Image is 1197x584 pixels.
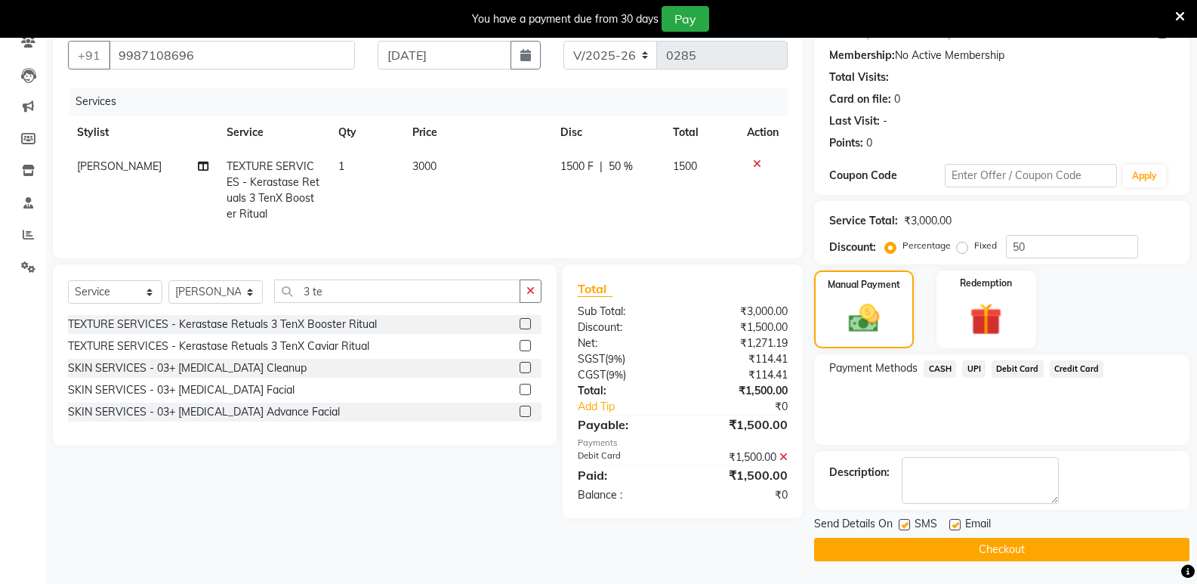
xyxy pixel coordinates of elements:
div: TEXTURE SERVICES - Kerastase Retuals 3 TenX Caviar Ritual [68,338,369,354]
div: SKIN SERVICES - 03+ [MEDICAL_DATA] Advance Facial [68,404,340,420]
div: ₹3,000.00 [904,213,952,229]
div: Description: [829,465,890,480]
div: Coupon Code [829,168,944,184]
div: Payments [578,437,788,450]
span: 1500 F [560,159,594,175]
div: ₹1,500.00 [683,416,799,434]
div: ( ) [566,367,683,383]
div: Total Visits: [829,70,889,85]
span: 3000 [412,159,437,173]
span: Credit Card [1050,360,1104,378]
span: Send Details On [814,516,893,535]
label: Manual Payment [828,278,900,292]
div: - [883,113,887,129]
span: SMS [915,516,937,535]
div: Services [69,88,799,116]
a: Add Tip [566,399,702,415]
th: Disc [551,116,663,150]
label: Fixed [974,239,997,252]
div: No Active Membership [829,48,1174,63]
div: Sub Total: [566,304,683,320]
div: SKIN SERVICES - 03+ [MEDICAL_DATA] Facial [68,382,295,398]
div: Card on file: [829,91,891,107]
span: Debit Card [992,360,1044,378]
div: Points: [829,135,863,151]
span: SGST [578,352,605,366]
div: TEXTURE SERVICES - Kerastase Retuals 3 TenX Booster Ritual [68,317,377,332]
div: ₹1,500.00 [683,320,799,335]
img: _cash.svg [839,301,889,336]
th: Service [217,116,329,150]
div: Net: [566,335,683,351]
div: Discount: [566,320,683,335]
span: | [600,159,603,175]
th: Stylist [68,116,217,150]
div: ₹3,000.00 [683,304,799,320]
div: ₹1,500.00 [683,466,799,484]
div: ( ) [566,351,683,367]
span: Total [578,281,612,297]
span: UPI [962,360,986,378]
th: Price [403,116,551,150]
span: 1 [338,159,344,173]
div: ₹1,271.19 [683,335,799,351]
div: SKIN SERVICES - 03+ [MEDICAL_DATA] Cleanup [68,360,307,376]
span: 9% [609,369,623,381]
div: Payable: [566,416,683,434]
div: Paid: [566,466,683,484]
div: ₹114.41 [683,351,799,367]
div: ₹0 [683,487,799,503]
div: Last Visit: [829,113,880,129]
input: Search or Scan [274,280,520,303]
div: ₹0 [702,399,799,415]
div: 0 [894,91,900,107]
button: +91 [68,41,110,70]
span: CGST [578,368,606,382]
div: 0 [866,135,872,151]
img: _gift.svg [960,299,1012,339]
span: TEXTURE SERVICES - Kerastase Retuals 3 TenX Booster Ritual [227,159,319,221]
button: Checkout [814,538,1189,561]
div: Membership: [829,48,895,63]
th: Action [738,116,788,150]
span: Email [965,516,991,535]
button: Apply [1123,165,1166,187]
div: ₹1,500.00 [683,383,799,399]
span: Payment Methods [829,360,918,376]
span: CASH [924,360,956,378]
div: Balance : [566,487,683,503]
input: Enter Offer / Coupon Code [945,164,1117,187]
div: Service Total: [829,213,898,229]
label: Percentage [902,239,951,252]
label: Redemption [960,277,1012,290]
div: Total: [566,383,683,399]
div: Discount: [829,239,876,255]
div: ₹1,500.00 [683,450,799,465]
span: 1500 [673,159,697,173]
div: Debit Card [566,450,683,465]
span: 50 % [609,159,633,175]
div: ₹114.41 [683,367,799,383]
th: Qty [329,116,403,150]
span: 9% [608,353,622,365]
button: Pay [662,6,709,32]
span: [PERSON_NAME] [77,159,162,173]
input: Search by Name/Mobile/Email/Code [109,41,355,70]
div: You have a payment due from 30 days [472,11,659,27]
th: Total [664,116,739,150]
